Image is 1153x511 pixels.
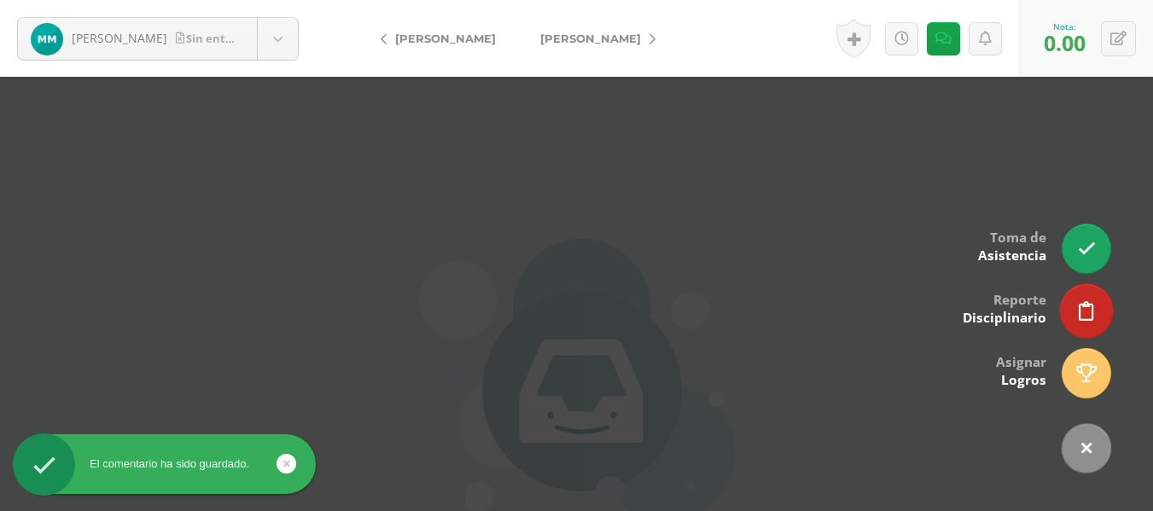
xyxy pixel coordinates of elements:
div: Reporte [963,280,1046,335]
img: e65c6893d41c83c09d36271d70c15863.png [31,23,63,55]
div: El comentario ha sido guardado. [13,456,316,472]
span: Asistencia [978,247,1046,264]
span: [PERSON_NAME] [540,32,641,45]
span: Sin entrega [176,31,250,46]
span: [PERSON_NAME] [72,30,167,46]
span: Disciplinario [963,309,1046,327]
span: 0.00 [1044,28,1086,57]
a: [PERSON_NAME] [367,18,518,59]
div: Asignar [996,342,1046,398]
span: [PERSON_NAME] [395,32,496,45]
a: [PERSON_NAME]Sin entrega [18,18,298,60]
div: Toma de [978,218,1046,273]
a: [PERSON_NAME] [518,18,669,59]
div: Nota: [1044,20,1086,32]
span: Logros [1001,371,1046,389]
